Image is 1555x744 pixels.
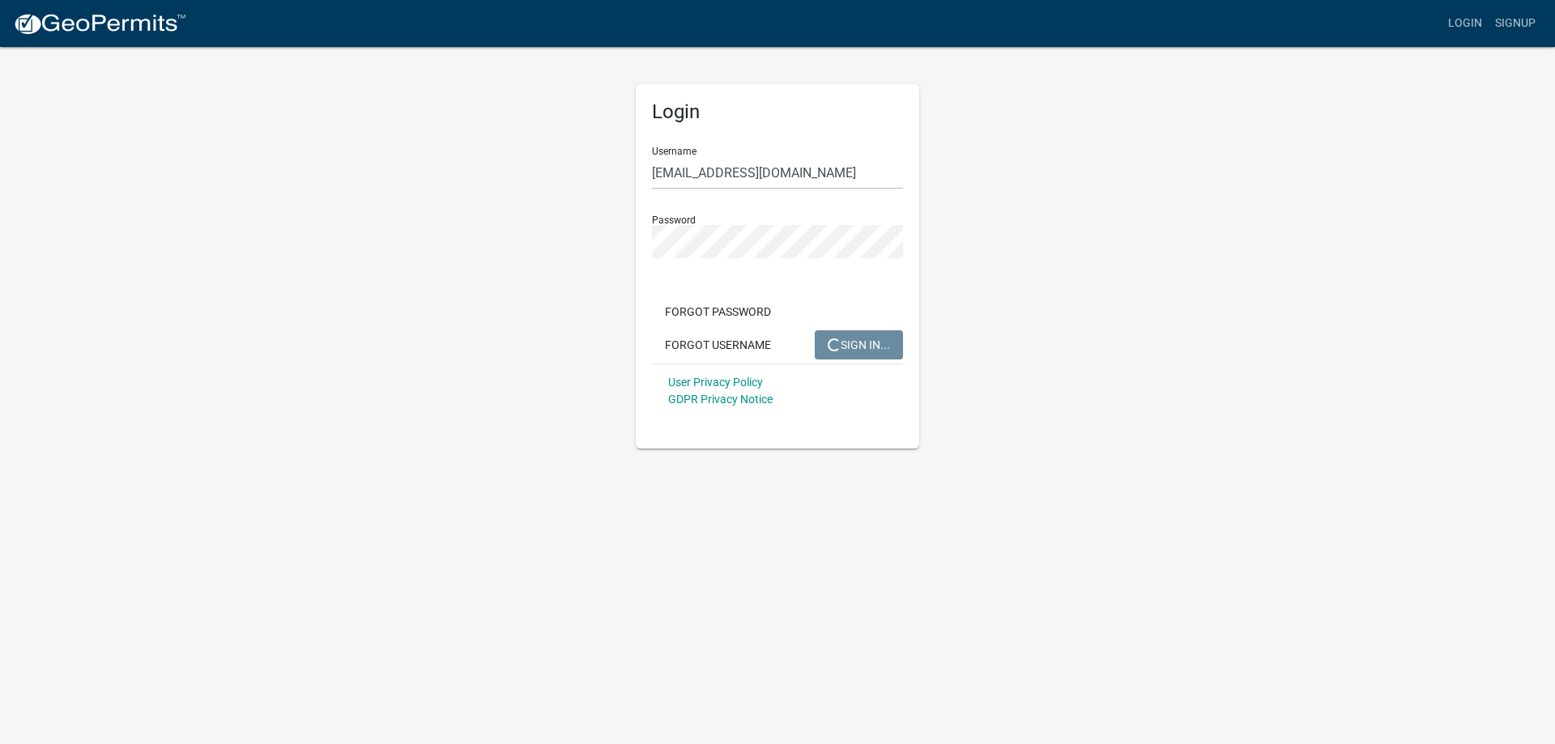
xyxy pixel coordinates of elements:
a: GDPR Privacy Notice [668,393,773,406]
a: User Privacy Policy [668,376,763,389]
button: SIGN IN... [815,330,903,359]
button: Forgot Username [652,330,784,359]
button: Forgot Password [652,297,784,326]
a: Signup [1489,8,1542,39]
h5: Login [652,100,903,124]
span: SIGN IN... [828,338,890,351]
a: Login [1442,8,1489,39]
